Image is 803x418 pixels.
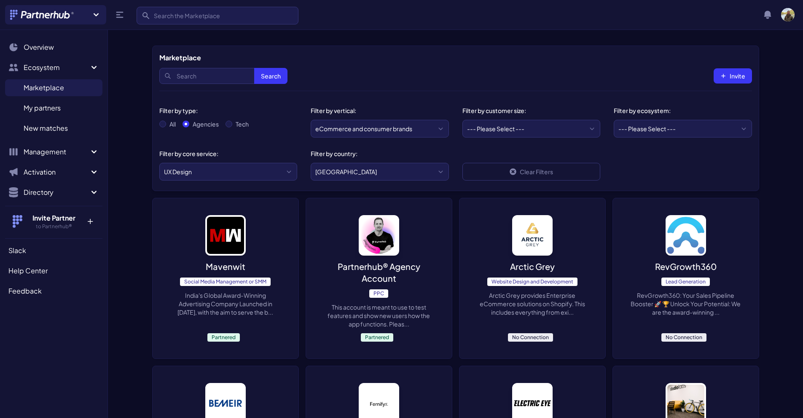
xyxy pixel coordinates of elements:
span: Partnered [361,333,393,342]
button: Invite Partner to Partnerhub® + [5,206,102,237]
div: Filter by core service: [159,149,291,158]
p: Arctic Grey [510,261,555,272]
div: Filter by ecosystem: [614,106,745,115]
span: New matches [24,123,68,133]
img: image_alt [666,215,706,256]
span: Marketplace [24,83,64,93]
div: Filter by customer size: [462,106,594,115]
a: New matches [5,120,102,137]
p: India's Global Award-Winning Advertising Company Launched in [DATE], with the aim to serve the b... [169,291,282,316]
a: image_alt Partnerhub® Agency AccountPPCThis account is meant to use to test features and show new... [306,198,452,359]
span: Management [24,147,89,157]
button: Ecosystem [5,59,102,76]
h5: Marketplace [159,53,201,63]
div: Filter by vertical: [311,106,442,115]
p: RevGrowth360 [655,261,717,272]
p: Arctic Grey provides Enterprise eCommerce solutions on Shopify. This includes everything from exi... [476,291,588,316]
a: image_alt RevGrowth360Lead GenerationRevGrowth360: Your Sales Pipeline Booster 🚀 🏆 Unlock Your Po... [612,198,759,359]
div: Filter by type: [159,106,291,115]
a: Slack [5,242,102,259]
span: Feedback [8,286,42,296]
span: Lead Generation [661,278,710,286]
img: image_alt [512,215,553,256]
span: My partners [24,103,61,113]
input: Search the Marketplace [137,7,298,24]
a: Marketplace [5,79,102,96]
a: Feedback [5,283,102,299]
span: No Connection [508,333,553,342]
span: Overview [24,42,54,52]
span: PPC [369,289,388,298]
span: Social Media Management or SMM [180,278,271,286]
label: Agencies [193,120,219,128]
span: Ecosystem [24,62,89,73]
p: Partnerhub® Agency Account [323,261,435,284]
button: Management [5,143,102,160]
a: Clear Filters [462,163,601,181]
span: Directory [24,187,89,197]
a: Help Center [5,262,102,279]
img: image_alt [359,215,399,256]
img: user photo [781,8,795,22]
h4: Invite Partner [27,213,81,223]
button: Activation [5,164,102,181]
span: Website Design and Development [487,278,577,286]
button: Directory [5,184,102,201]
p: This account is meant to use to test features and show new users how the app functions. Pleas... [323,303,435,328]
span: Partnered [207,333,240,342]
a: image_alt Arctic GreyWebsite Design and DevelopmentArctic Grey provides Enterprise eCommerce solu... [459,198,606,359]
img: Partnerhub® Logo [10,10,75,20]
a: Overview [5,39,102,56]
p: Mavenwit [206,261,245,272]
h5: to Partnerhub® [27,223,81,230]
p: RevGrowth360: Your Sales Pipeline Booster 🚀 🏆 Unlock Your Potential: We are the award-winning ... [630,291,742,316]
a: image_alt MavenwitSocial Media Management or SMMIndia's Global Award-Winning Advertising Company ... [152,198,299,359]
div: Filter by country: [311,149,442,158]
span: Slack [8,245,26,256]
img: image_alt [205,215,246,256]
button: Invite [714,68,752,84]
input: Search [159,68,287,84]
span: Activation [24,167,89,177]
label: Tech [236,120,249,128]
a: My partners [5,100,102,116]
span: No Connection [661,333,706,342]
p: + [81,213,99,227]
label: All [169,120,176,128]
span: Help Center [8,266,48,276]
button: Search [254,68,287,84]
